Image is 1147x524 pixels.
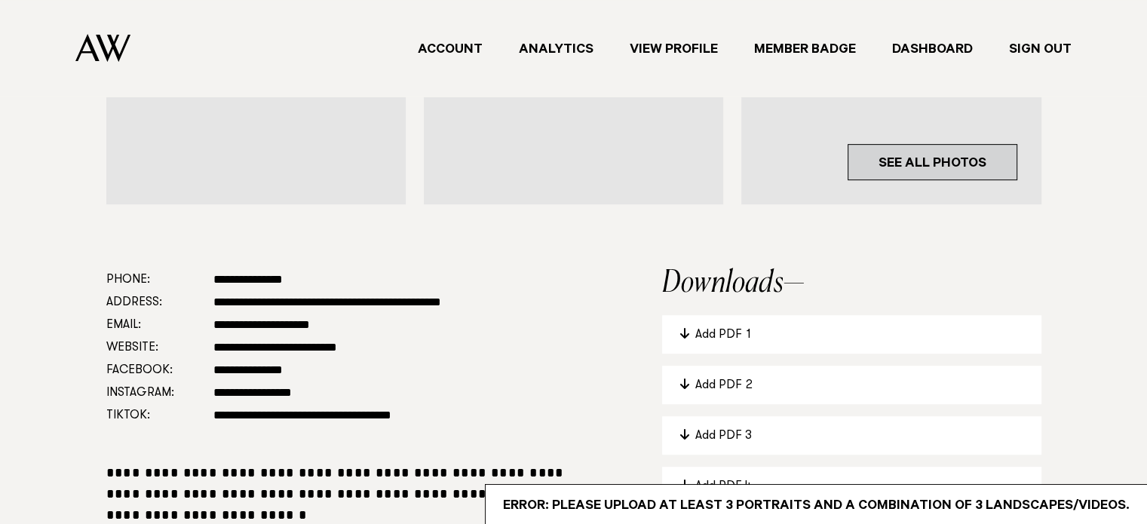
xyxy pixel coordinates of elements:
a: Add PDF 3 [680,427,1023,446]
img: Auckland Weddings Logo [75,34,130,62]
a: Add PDF 2 [680,376,1023,395]
span: Error: Please upload at least 3 portraits and a combination of 3 landscapes/videos. [486,485,1147,524]
a: Member Badge [736,38,874,59]
div: Add PDF 3 [695,427,1023,446]
dt: Facebook: [106,359,201,382]
div: Add PDF 2 [695,376,1023,395]
a: Add PDF 4 [680,477,1023,496]
dt: Website: [106,336,201,359]
dt: Phone: [106,268,201,291]
a: Analytics [501,38,612,59]
a: Dashboard [874,38,991,59]
a: Account [400,38,501,59]
dt: Address: [106,291,201,314]
dt: Email: [106,314,201,336]
div: Add PDF 1 [695,326,1023,345]
a: Sign Out [991,38,1090,59]
dt: Tiktok: [106,404,201,427]
a: Add PDF 1 [680,326,1023,345]
a: See All Photos [848,144,1017,180]
div: Add PDF 4 [695,477,1023,496]
h2: Downloads [662,268,1041,299]
dt: Instagram: [106,382,201,404]
a: View Profile [612,38,736,59]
